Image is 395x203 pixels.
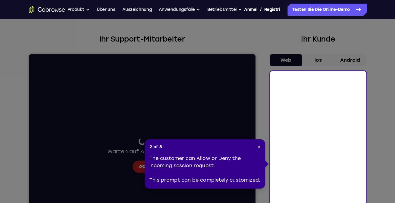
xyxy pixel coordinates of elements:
button: Abbrechen [104,106,123,118]
div: Warten auf Autorisierung [78,83,149,101]
div: The customer can Allow or Deny the incoming session request. This prompt can be completely custom... [149,155,260,184]
span: × [258,144,260,149]
button: Close Tour [258,144,260,150]
span: 2 of 8 [149,144,162,150]
a: Registrieren [264,4,280,16]
font: Anwendungsfälle [159,6,195,13]
button: Anwendungsfälle [159,4,200,16]
span: / [260,6,262,13]
button: Produkt [67,4,90,16]
font: Produkt [67,6,85,13]
font: Betriebsmittel [207,6,237,13]
a: Gehen Sie zur Startseite [29,6,65,13]
button: Betriebsmittel [207,4,242,16]
a: Über uns [97,4,115,16]
a: Testen Sie die Online-Demo [287,4,367,16]
a: Auszeichnung [122,4,152,16]
a: Anmelden [244,4,257,16]
font: Testen Sie die Online-Demo [292,6,350,13]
